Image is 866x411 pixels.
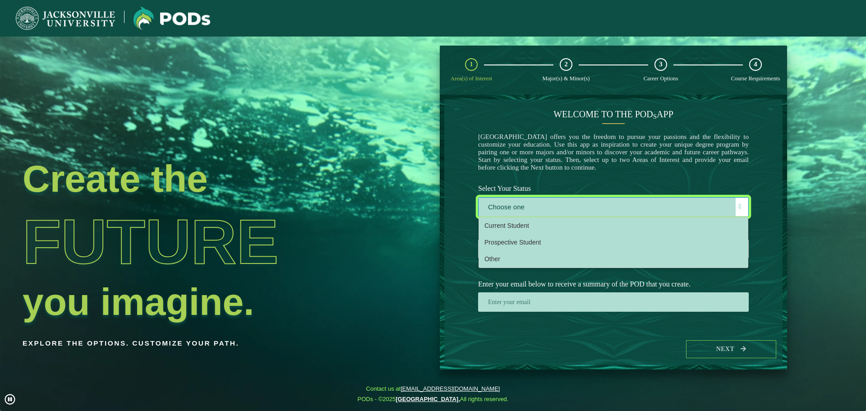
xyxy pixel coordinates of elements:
[478,109,749,120] h4: Welcome to the POD app
[471,276,755,292] label: Enter your email below to receive a summary of the POD that you create.
[23,160,367,198] h2: Create the
[478,261,749,270] p: Maximum 2 selections are allowed
[754,60,757,69] span: 4
[484,239,541,246] span: Prospective Student
[479,251,748,268] li: Other
[653,113,657,120] sub: s
[479,234,748,251] li: Prospective Student
[478,133,749,171] p: [GEOGRAPHIC_DATA] offers you the freedom to pursue your passions and the flexibility to customize...
[644,75,678,82] span: Career Options
[731,75,780,82] span: Course Requirements
[16,7,115,30] img: Jacksonville University logo
[401,385,500,392] a: [EMAIL_ADDRESS][DOMAIN_NAME]
[358,396,509,403] span: PODs - ©2025 All rights reserved.
[358,385,509,393] span: Contact us at
[484,255,500,263] span: Other
[478,292,749,312] input: Enter your email
[564,60,568,69] span: 2
[396,396,460,402] a: [GEOGRAPHIC_DATA].
[451,75,492,82] span: Area(s) of Interest
[471,223,755,240] label: Select Your Area(s) of Interest
[659,60,663,69] span: 3
[686,340,776,359] button: Next
[23,201,367,283] h1: Future
[479,198,748,217] label: Choose one
[484,222,529,229] span: Current Student
[478,260,481,266] sup: ⋆
[479,217,748,234] li: Current Student
[471,180,755,197] label: Select Your Status
[23,337,367,350] p: Explore the options. Customize your path.
[543,75,590,82] span: Major(s) & Minor(s)
[470,60,473,69] span: 1
[23,283,367,321] h2: you imagine.
[134,7,210,30] img: Jacksonville University logo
